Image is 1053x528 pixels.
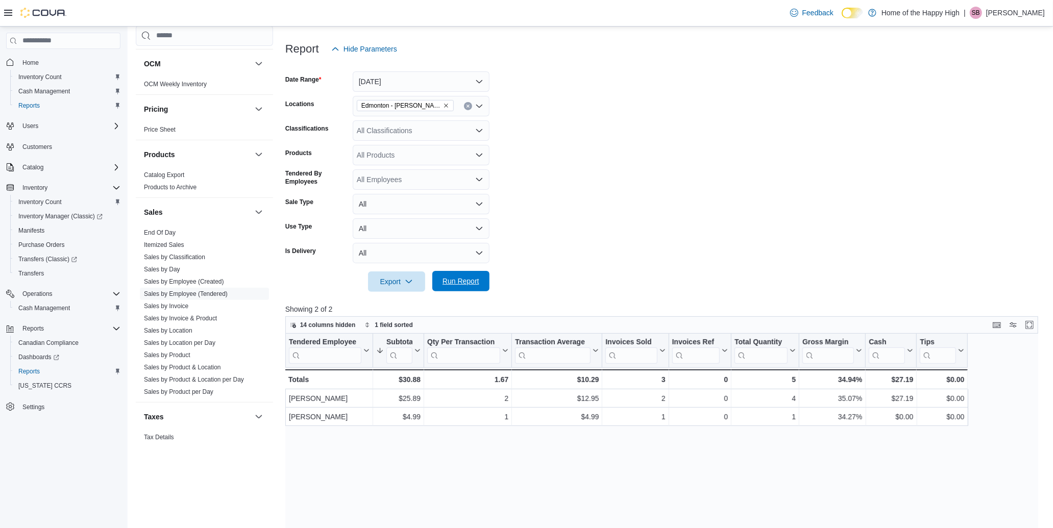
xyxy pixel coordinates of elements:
[786,3,838,23] a: Feedback
[289,411,370,423] div: [PERSON_NAME]
[2,160,125,174] button: Catalog
[18,322,48,335] button: Reports
[14,337,120,349] span: Canadian Compliance
[10,301,125,315] button: Cash Management
[869,373,913,386] div: $27.19
[144,433,174,441] span: Tax Details
[986,7,1045,19] p: [PERSON_NAME]
[18,367,40,375] span: Reports
[18,269,44,278] span: Transfers
[605,337,665,363] button: Invoices Sold
[374,271,419,292] span: Export
[1023,319,1036,331] button: Enter fullscreen
[10,252,125,266] a: Transfers (Classic)
[144,241,184,248] a: Itemized Sales
[144,184,197,191] a: Products to Archive
[2,119,125,133] button: Users
[972,7,980,19] span: SB
[144,290,228,298] span: Sales by Employee (Tendered)
[14,210,107,222] a: Inventory Manager (Classic)
[144,302,188,310] span: Sales by Invoice
[144,265,180,273] span: Sales by Day
[14,239,69,251] a: Purchase Orders
[18,212,103,220] span: Inventory Manager (Classic)
[802,337,854,363] div: Gross Margin
[144,207,251,217] button: Sales
[144,375,244,384] span: Sales by Product & Location per Day
[144,290,228,297] a: Sales by Employee (Tendered)
[475,175,483,184] button: Open list of options
[2,287,125,301] button: Operations
[144,339,215,346] a: Sales by Location per Day
[18,161,120,173] span: Catalog
[515,337,591,347] div: Transaction Average
[353,218,489,239] button: All
[14,302,74,314] a: Cash Management
[14,85,74,97] a: Cash Management
[22,143,52,151] span: Customers
[18,182,120,194] span: Inventory
[144,326,192,335] span: Sales by Location
[144,59,161,69] h3: OCM
[300,321,356,329] span: 14 columns hidden
[18,339,79,347] span: Canadian Compliance
[427,337,508,363] button: Qty Per Transaction
[475,102,483,110] button: Open list of options
[144,339,215,347] span: Sales by Location per Day
[10,350,125,364] a: Dashboards
[10,195,125,209] button: Inventory Count
[144,229,176,237] span: End Of Day
[605,337,657,363] div: Invoices Sold
[14,71,66,83] a: Inventory Count
[376,392,421,405] div: $25.89
[14,267,120,280] span: Transfers
[515,337,591,363] div: Transaction Average
[144,278,224,286] span: Sales by Employee (Created)
[289,337,370,363] button: Tendered Employee
[376,337,421,363] button: Subtotal
[672,392,728,405] div: 0
[10,379,125,393] button: [US_STATE] CCRS
[14,380,76,392] a: [US_STATE] CCRS
[964,7,966,19] p: |
[144,278,224,285] a: Sales by Employee (Created)
[18,140,120,153] span: Customers
[14,239,120,251] span: Purchase Orders
[18,141,56,153] a: Customers
[10,223,125,238] button: Manifests
[327,39,401,59] button: Hide Parameters
[14,71,120,83] span: Inventory Count
[920,411,964,423] div: $0.00
[144,59,251,69] button: OCM
[386,337,412,347] div: Subtotal
[672,337,719,363] div: Invoices Ref
[18,227,44,235] span: Manifests
[672,337,727,363] button: Invoices Ref
[14,380,120,392] span: Washington CCRS
[22,122,38,130] span: Users
[10,364,125,379] button: Reports
[136,123,273,140] div: Pricing
[605,337,657,347] div: Invoices Sold
[920,392,964,405] div: $0.00
[734,411,796,423] div: 1
[734,392,796,405] div: 4
[18,73,62,81] span: Inventory Count
[144,80,207,88] span: OCM Weekly Inventory
[20,8,66,18] img: Cova
[2,181,125,195] button: Inventory
[1007,319,1019,331] button: Display options
[14,99,120,112] span: Reports
[515,392,599,405] div: $12.95
[14,253,81,265] a: Transfers (Classic)
[144,315,217,322] a: Sales by Invoice & Product
[22,163,43,171] span: Catalog
[289,392,370,405] div: [PERSON_NAME]
[475,127,483,135] button: Open list of options
[802,411,862,423] div: 34.27%
[144,412,251,422] button: Taxes
[144,327,192,334] a: Sales by Location
[842,18,842,19] span: Dark Mode
[286,319,360,331] button: 14 columns hidden
[14,337,83,349] a: Canadian Compliance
